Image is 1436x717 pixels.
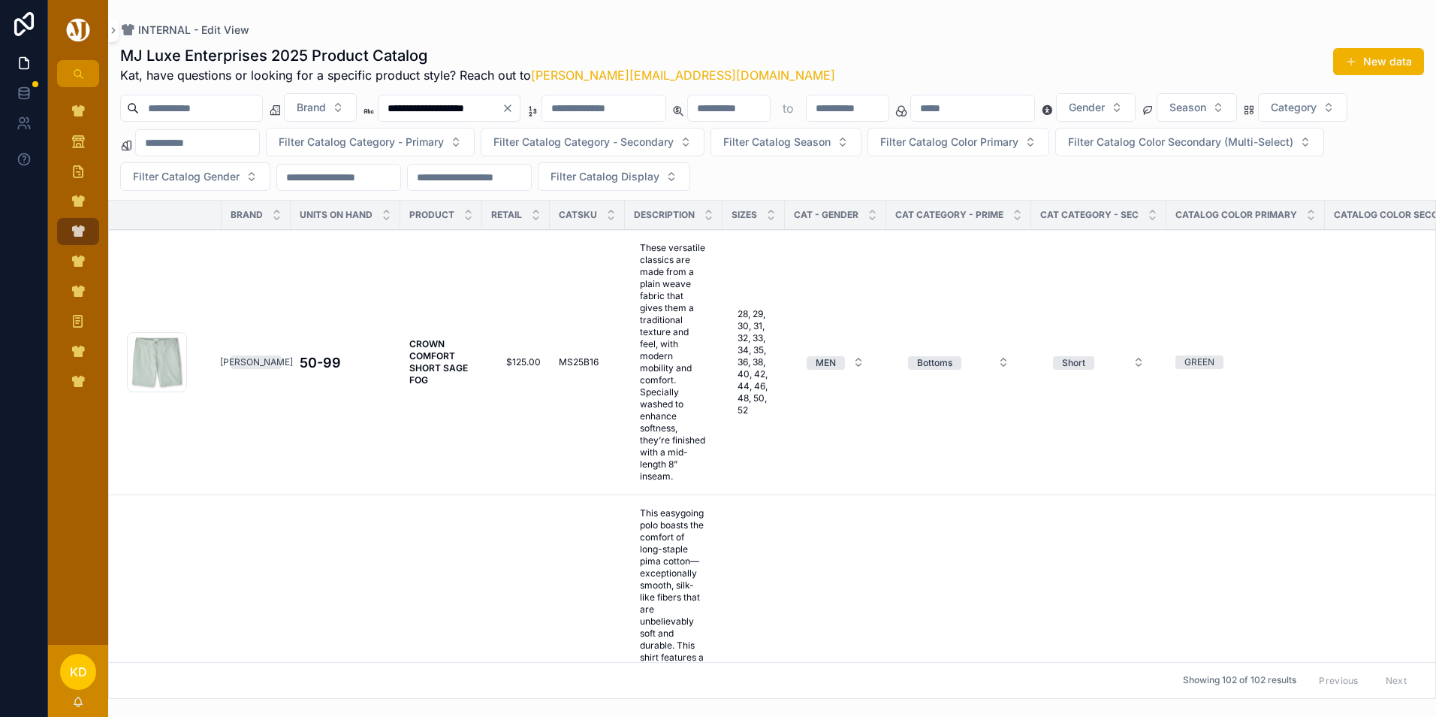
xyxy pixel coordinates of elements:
a: 28, 29, 30, 31, 32, 33, 34, 35, 36, 38, 40, 42, 44, 46, 48, 50, 52 [732,302,776,422]
button: Select Button [120,162,270,191]
button: New data [1333,48,1424,75]
span: CAT CATEGORY - SEC [1040,209,1139,221]
button: Select Button [1258,93,1347,122]
div: MEN [816,356,836,370]
span: 28, 29, 30, 31, 32, 33, 34, 35, 36, 38, 40, 42, 44, 46, 48, 50, 52 [738,308,770,416]
a: [PERSON_NAME][EMAIL_ADDRESS][DOMAIN_NAME] [531,68,835,83]
span: MS25B16 [559,356,599,368]
button: Select Button [867,128,1049,156]
span: KD [70,663,87,681]
span: Filter Catalog Gender [133,169,240,184]
span: Brand [297,100,326,115]
a: INTERNAL - Edit View [120,23,249,38]
div: Short [1062,356,1085,370]
a: CROWN COMFORT SHORT SAGE FOG [409,338,473,386]
span: CAT - GENDER [794,209,858,221]
span: Catalog Color Primary [1175,209,1297,221]
div: scrollable content [48,87,108,415]
button: Select Button [1056,93,1136,122]
button: Select Button [896,349,1021,376]
h1: MJ Luxe Enterprises 2025 Product Catalog [120,45,835,66]
span: Filter Catalog Category - Secondary [493,135,674,150]
span: Brand [231,209,263,221]
span: Description [634,209,695,221]
span: Season [1169,100,1206,115]
a: $125.00 [491,356,541,368]
button: Select Button [266,128,475,156]
span: Filter Catalog Category - Primary [279,135,444,150]
span: CATSKU [559,209,597,221]
span: Gender [1069,100,1105,115]
span: Filter Catalog Season [723,135,831,150]
button: Select Button [1041,349,1157,376]
button: Clear [502,102,520,114]
span: Filter Catalog Display [551,169,659,184]
span: Product [409,209,454,221]
div: [PERSON_NAME] [220,355,293,369]
button: Select Button [481,128,704,156]
span: Units On Hand [300,209,373,221]
a: Select Button [794,348,877,377]
span: Retail [491,209,522,221]
button: Select Button [795,349,876,376]
button: Select Button [284,93,357,122]
button: Select Button [710,128,861,156]
span: Showing 102 of 102 results [1183,675,1296,687]
div: Bottoms [917,356,952,370]
span: SIZES [732,209,757,221]
span: CAT CATEGORY - PRIME [895,209,1003,221]
button: Select Button [1055,128,1324,156]
a: 50-99 [300,352,391,373]
a: Select Button [895,348,1022,377]
button: Unselect SHORT [1053,355,1094,370]
span: Kat, have questions or looking for a specific product style? Reach out to [120,66,835,84]
a: These versatile classics are made from a plain weave fabric that gives them a traditional texture... [634,236,713,489]
button: Select Button [1157,93,1237,122]
button: Unselect BOTTOMS [908,355,961,370]
div: GREEN [1184,355,1214,369]
span: INTERNAL - Edit View [138,23,249,38]
span: Filter Catalog Color Secondary (Multi-Select) [1068,135,1293,150]
img: App logo [64,18,92,42]
span: These versatile classics are made from a plain weave fabric that gives them a traditional texture... [640,242,707,483]
a: GREEN [1175,355,1316,369]
a: [PERSON_NAME] [231,355,282,369]
a: MS25B16 [559,356,616,368]
a: Select Button [1040,348,1157,377]
p: to [783,99,794,117]
strong: CROWN COMFORT SHORT SAGE FOG [409,338,470,386]
button: Select Button [538,162,690,191]
span: Filter Catalog Color Primary [880,135,1018,150]
span: Category [1271,100,1317,115]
